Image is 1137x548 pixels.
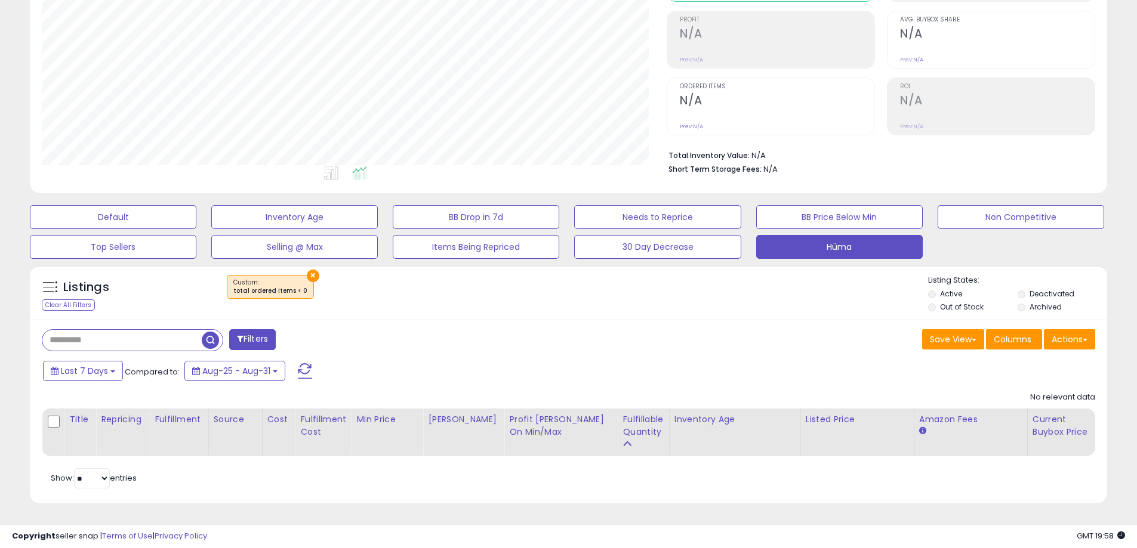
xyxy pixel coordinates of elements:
label: Out of Stock [940,302,984,312]
div: Listed Price [806,413,909,426]
small: Prev: N/A [900,123,923,130]
h2: N/A [680,27,874,43]
span: N/A [763,163,778,175]
h2: N/A [900,27,1095,43]
div: Fulfillment [155,413,203,426]
button: Inventory Age [211,205,378,229]
button: Hüma [756,235,923,259]
p: Listing States: [928,275,1107,286]
button: Selling @ Max [211,235,378,259]
li: N/A [668,147,1086,162]
div: Repricing [101,413,144,426]
button: Default [30,205,196,229]
div: seller snap | | [12,531,207,542]
span: Custom: [233,278,307,296]
h2: N/A [900,94,1095,110]
a: Terms of Use [102,530,153,541]
button: Last 7 Days [43,361,123,381]
button: BB Drop in 7d [393,205,559,229]
button: Aug-25 - Aug-31 [184,361,285,381]
small: Amazon Fees. [919,426,926,436]
div: Inventory Age [674,413,796,426]
span: Last 7 Days [61,365,108,377]
label: Deactivated [1030,289,1074,299]
span: Show: entries [51,472,137,484]
button: Actions [1044,329,1095,349]
button: × [307,270,319,282]
div: Fulfillable Quantity [623,413,664,438]
strong: Copyright [12,530,56,541]
b: Short Term Storage Fees: [668,164,762,174]
div: Min Price [356,413,418,426]
div: total ordered items < 0 [233,287,307,295]
label: Archived [1030,302,1062,312]
button: Non Competitive [938,205,1104,229]
span: Compared to: [125,366,180,377]
button: BB Price Below Min [756,205,923,229]
h5: Listings [63,279,109,296]
span: Columns [994,333,1031,345]
button: Top Sellers [30,235,196,259]
button: Columns [986,329,1042,349]
div: Current Buybox Price [1033,413,1094,438]
span: Aug-25 - Aug-31 [202,365,270,377]
button: Filters [229,329,276,350]
span: 2025-09-8 19:58 GMT [1077,530,1125,541]
div: No relevant data [1030,392,1095,403]
span: ROI [900,83,1095,90]
label: Active [940,289,962,299]
div: Profit [PERSON_NAME] on Min/Max [509,413,612,438]
th: CSV column name: cust_attr_1_Source [208,408,262,456]
div: Amazon Fees [919,413,1022,426]
small: Prev: N/A [680,123,703,130]
small: Prev: N/A [900,56,923,63]
button: 30 Day Decrease [574,235,741,259]
div: Title [69,413,91,426]
span: Ordered Items [680,83,874,90]
div: Clear All Filters [42,299,95,311]
small: Prev: N/A [680,56,703,63]
div: Source [214,413,257,426]
button: Save View [922,329,984,349]
span: Profit [680,17,874,23]
div: Cost [267,413,291,426]
th: The percentage added to the cost of goods (COGS) that forms the calculator for Min & Max prices. [504,408,618,456]
button: Needs to Reprice [574,205,741,229]
b: Total Inventory Value: [668,150,750,160]
span: Avg. Buybox Share [900,17,1095,23]
button: Items Being Repriced [393,235,559,259]
div: [PERSON_NAME] [428,413,499,426]
div: Fulfillment Cost [300,413,346,438]
a: Privacy Policy [155,530,207,541]
h2: N/A [680,94,874,110]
